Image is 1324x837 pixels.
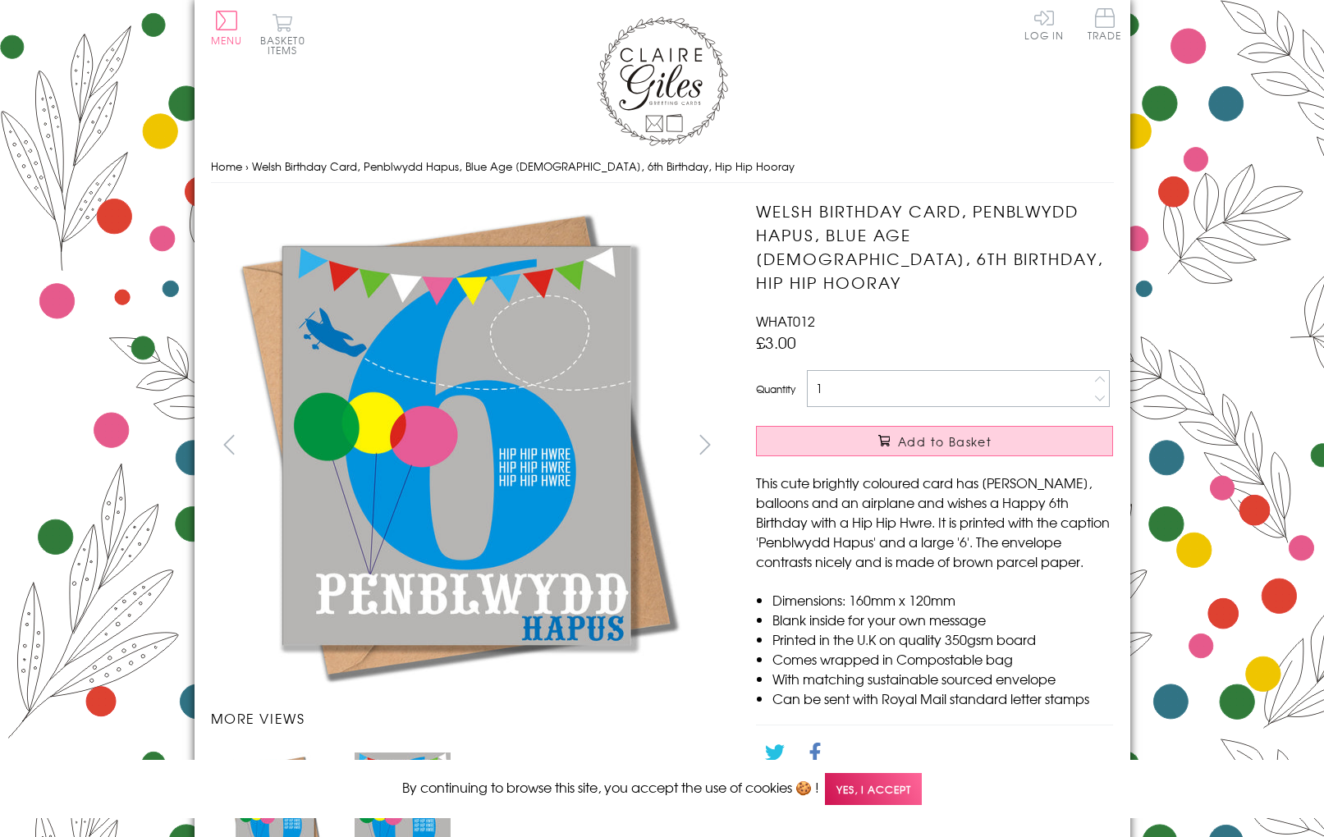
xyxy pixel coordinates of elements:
[597,16,728,146] img: Claire Giles Greetings Cards
[1024,8,1064,40] a: Log In
[211,150,1114,184] nav: breadcrumbs
[686,426,723,463] button: next
[1088,8,1122,43] a: Trade
[756,382,795,396] label: Quantity
[268,33,305,57] span: 0 items
[772,610,1113,629] li: Blank inside for your own message
[252,158,795,174] span: Welsh Birthday Card, Penblwydd Hapus, Blue Age [DEMOGRAPHIC_DATA], 6th Birthday, Hip Hip Hooray
[211,199,703,692] img: Welsh Birthday Card, Penblwydd Hapus, Blue Age 6, 6th Birthday, Hip Hip Hooray
[1088,8,1122,40] span: Trade
[245,158,249,174] span: ›
[756,311,815,331] span: WHAT012
[260,13,305,55] button: Basket0 items
[772,649,1113,669] li: Comes wrapped in Compostable bag
[772,590,1113,610] li: Dimensions: 160mm x 120mm
[211,708,724,728] h3: More views
[898,433,992,450] span: Add to Basket
[756,331,796,354] span: £3.00
[211,158,242,174] a: Home
[772,629,1113,649] li: Printed in the U.K on quality 350gsm board
[772,669,1113,688] li: With matching sustainable sourced envelope
[211,426,248,463] button: prev
[756,426,1113,456] button: Add to Basket
[756,473,1113,571] p: This cute brightly coloured card has [PERSON_NAME], balloons and an airplane and wishes a Happy 6...
[825,773,922,805] span: Yes, I accept
[756,199,1113,294] h1: Welsh Birthday Card, Penblwydd Hapus, Blue Age [DEMOGRAPHIC_DATA], 6th Birthday, Hip Hip Hooray
[211,11,243,45] button: Menu
[211,33,243,48] span: Menu
[772,688,1113,708] li: Can be sent with Royal Mail standard letter stamps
